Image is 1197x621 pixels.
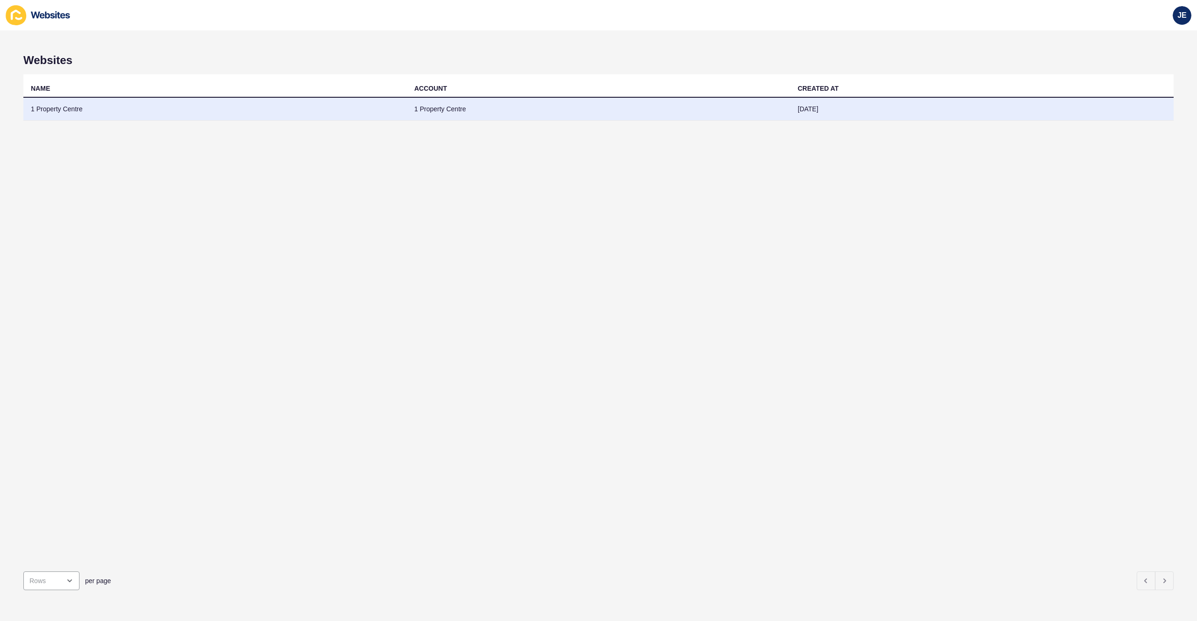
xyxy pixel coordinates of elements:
[407,98,790,121] td: 1 Property Centre
[23,98,407,121] td: 1 Property Centre
[85,576,111,585] span: per page
[1177,11,1187,20] span: JE
[790,98,1174,121] td: [DATE]
[414,84,447,93] div: ACCOUNT
[798,84,839,93] div: CREATED AT
[31,84,50,93] div: NAME
[23,571,79,590] div: open menu
[23,54,1174,67] h1: Websites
